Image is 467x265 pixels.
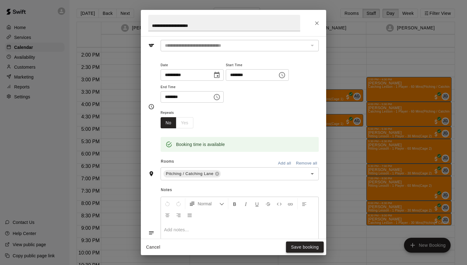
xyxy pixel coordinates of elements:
span: Normal [198,201,219,207]
button: Cancel [143,241,163,253]
button: Save booking [286,241,324,253]
button: Choose time, selected time is 4:00 PM [276,69,288,81]
button: Formatting Options [187,198,227,209]
button: Choose time, selected time is 4:30 PM [211,91,223,103]
span: Service [161,32,175,37]
span: Repeats [161,109,198,117]
button: Choose date, selected date is Aug 19, 2025 [211,69,223,81]
button: Format Bold [229,198,240,209]
button: Left Align [299,198,309,209]
button: Redo [173,198,184,209]
button: Justify Align [184,209,195,220]
button: Close [311,18,322,29]
button: Center Align [162,209,173,220]
button: Insert Link [285,198,296,209]
button: Format Strikethrough [263,198,273,209]
span: Date [161,61,224,70]
svg: Service [148,42,154,49]
button: Undo [162,198,173,209]
svg: Rooms [148,171,154,177]
svg: Timing [148,104,154,110]
button: Format Underline [252,198,262,209]
button: Remove all [294,159,319,168]
svg: Notes [148,230,154,236]
span: Notes [161,185,319,195]
button: Insert Code [274,198,284,209]
div: Pitching / Catching Lane [163,170,221,177]
span: Rooms [161,159,174,164]
div: The service of an existing booking cannot be changed [161,40,319,51]
button: Format Italics [241,198,251,209]
span: End Time [161,83,224,92]
button: Add all [275,159,294,168]
button: No [161,117,176,129]
span: Pitching / Catching Lane [163,171,216,177]
div: outlined button group [161,117,193,129]
button: Open [308,169,317,178]
span: Start Time [226,61,289,70]
button: Right Align [173,209,184,220]
div: Booking time is available [176,139,225,150]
